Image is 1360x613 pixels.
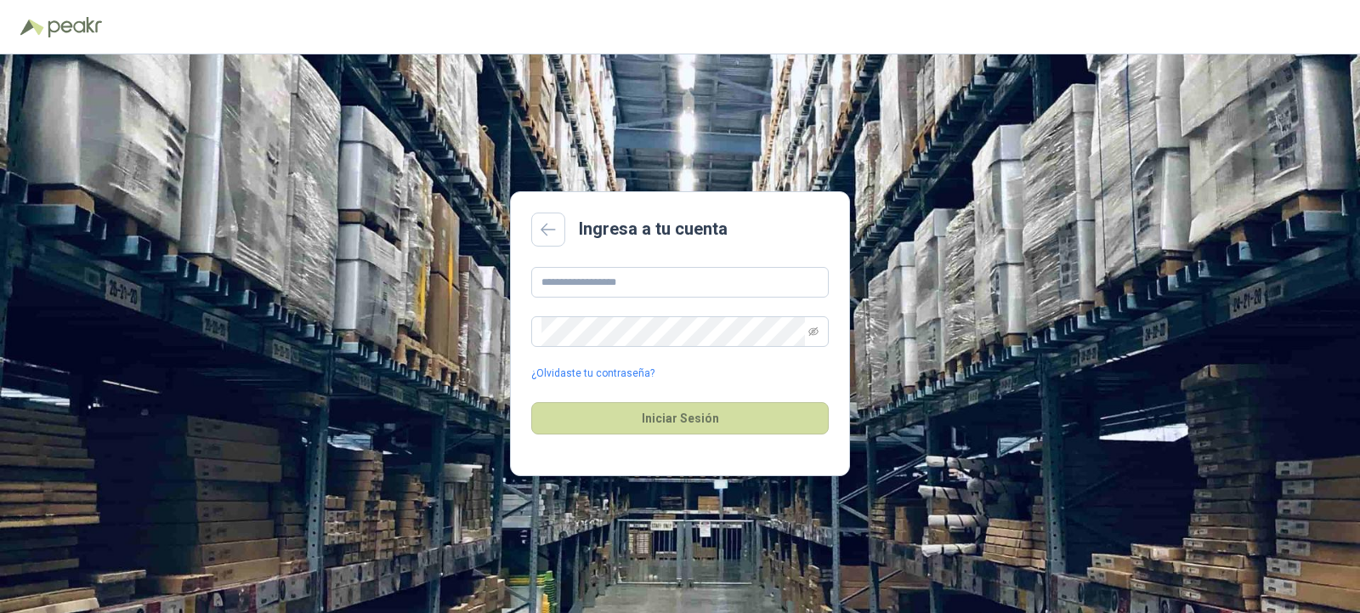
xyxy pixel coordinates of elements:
img: Logo [20,19,44,36]
img: Peakr [48,17,102,37]
span: eye-invisible [808,326,819,337]
a: ¿Olvidaste tu contraseña? [531,366,654,382]
h2: Ingresa a tu cuenta [579,216,728,242]
button: Iniciar Sesión [531,402,829,434]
